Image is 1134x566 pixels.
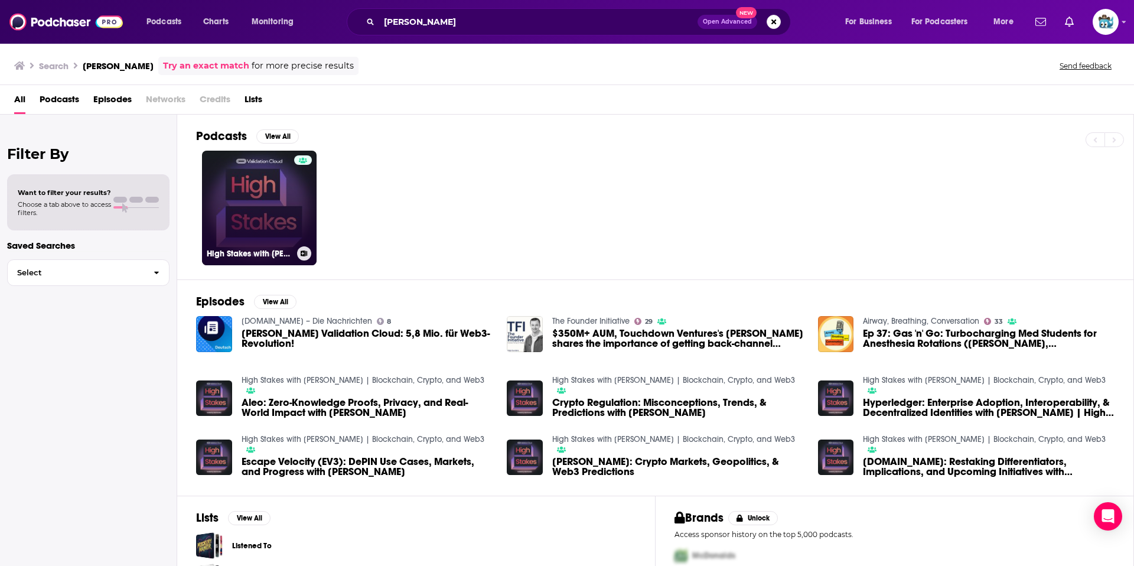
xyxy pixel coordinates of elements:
[242,398,493,418] span: Aleo: Zero-Knowledge Proofs, Privacy, and Real-World Impact with [PERSON_NAME]
[863,375,1106,385] a: High Stakes with Alex Nwaka | Blockchain, Crypto, and Web3
[984,318,1003,325] a: 33
[40,90,79,114] a: Podcasts
[552,328,804,349] span: $350M+ AUM, Touchdown Ventures's [PERSON_NAME] shares the importance of getting back-channel feed...
[254,295,296,309] button: View All
[18,200,111,217] span: Choose a tab above to access filters.
[377,318,392,325] a: 8
[1093,9,1119,35] button: Show profile menu
[196,440,232,476] img: Escape Velocity (EV3): DePIN Use Cases, Markets, and Progress with Salvador Gala
[863,457,1115,477] a: Ether.Fi: Restaking Differentiators, Implications, and Upcoming Initiatives with Charles Mountain
[196,510,271,525] a: ListsView All
[7,145,170,162] h2: Filter By
[252,14,294,30] span: Monitoring
[552,328,804,349] a: $350M+ AUM, Touchdown Ventures's Alex Nwaka shares the importance of getting back-channel feedbac...
[552,434,795,444] a: High Stakes with Alex Nwaka | Blockchain, Crypto, and Web3
[9,11,123,33] img: Podchaser - Follow, Share and Rate Podcasts
[845,14,892,30] span: For Business
[863,457,1115,477] span: [DOMAIN_NAME]: Restaking Differentiators, Implications, and Upcoming Initiatives with [PERSON_NAME]
[196,532,223,559] a: Listened To
[552,316,630,326] a: The Founder Initiative
[698,15,757,29] button: Open AdvancedNew
[552,398,804,418] span: Crypto Regulation: Misconceptions, Trends, & Predictions with [PERSON_NAME]
[911,14,968,30] span: For Podcasters
[1060,12,1078,32] a: Show notifications dropdown
[736,7,757,18] span: New
[818,440,854,476] img: Ether.Fi: Restaking Differentiators, Implications, and Upcoming Initiatives with Charles Mountain
[904,12,985,31] button: open menu
[196,380,232,417] img: Aleo: Zero-Knowledge Proofs, Privacy, and Real-World Impact with Alex Pruden
[18,188,111,197] span: Want to filter your results?
[552,457,804,477] a: Arthur Hayes: Crypto Markets, Geopolitics, & Web3 Predictions
[863,398,1115,418] a: Hyperledger: Enterprise Adoption, Interoperability, & Decentralized Identities with Daniela Barbo...
[232,539,272,552] a: Listened To
[242,328,493,349] a: Alex Nwaka's Validation Cloud: 5,8 Mio. für Web3-Revolution!
[379,12,698,31] input: Search podcasts, credits, & more...
[645,319,653,324] span: 29
[195,12,236,31] a: Charts
[818,380,854,417] img: Hyperledger: Enterprise Adoption, Interoperability, & Decentralized Identities with Daniela Barbo...
[242,316,372,326] a: Newsbase.io – Die Nachrichten
[358,8,802,35] div: Search podcasts, credits, & more...
[818,316,854,352] img: Ep 37: Gas 'n' Go: Turbocharging Med Students for Anesthesia Rotations (Jae Newton, Alexander Was...
[202,151,317,265] a: High Stakes with [PERSON_NAME] | Blockchain, Crypto, and Web3
[8,269,144,277] span: Select
[138,12,197,31] button: open menu
[93,90,132,114] a: Episodes
[196,316,232,352] img: Alex Nwaka's Validation Cloud: 5,8 Mio. für Web3-Revolution!
[242,457,493,477] a: Escape Velocity (EV3): DePIN Use Cases, Markets, and Progress with Salvador Gala
[242,457,493,477] span: Escape Velocity (EV3): DePIN Use Cases, Markets, and Progress with [PERSON_NAME]
[507,316,543,352] img: $350M+ AUM, Touchdown Ventures's Alex Nwaka shares the importance of getting back-channel feedbac...
[200,90,230,114] span: Credits
[243,12,309,31] button: open menu
[196,129,299,144] a: PodcastsView All
[242,398,493,418] a: Aleo: Zero-Knowledge Proofs, Privacy, and Real-World Impact with Alex Pruden
[1031,12,1051,32] a: Show notifications dropdown
[83,60,154,71] h3: [PERSON_NAME]
[634,318,653,325] a: 29
[692,551,735,561] span: McDonalds
[252,59,354,73] span: for more precise results
[863,316,979,326] a: Airway, Breathing, Conversation
[1094,502,1122,531] div: Open Intercom Messenger
[207,249,292,259] h3: High Stakes with [PERSON_NAME] | Blockchain, Crypto, and Web3
[703,19,752,25] span: Open Advanced
[7,259,170,286] button: Select
[14,90,25,114] a: All
[552,375,795,385] a: High Stakes with Alex Nwaka | Blockchain, Crypto, and Web3
[196,510,219,525] h2: Lists
[728,511,778,525] button: Unlock
[552,398,804,418] a: Crypto Regulation: Misconceptions, Trends, & Predictions with Kevin Batteh
[245,90,262,114] a: Lists
[163,59,249,73] a: Try an exact match
[1093,9,1119,35] img: User Profile
[203,14,229,30] span: Charts
[196,294,245,309] h2: Episodes
[674,530,1115,539] p: Access sponsor history on the top 5,000 podcasts.
[7,240,170,251] p: Saved Searches
[228,511,271,525] button: View All
[507,440,543,476] img: Arthur Hayes: Crypto Markets, Geopolitics, & Web3 Predictions
[146,90,185,114] span: Networks
[196,129,247,144] h2: Podcasts
[507,380,543,417] img: Crypto Regulation: Misconceptions, Trends, & Predictions with Kevin Batteh
[242,434,484,444] a: High Stakes with Alex Nwaka | Blockchain, Crypto, and Web3
[863,328,1115,349] span: Ep 37: Gas 'n' Go: Turbocharging Med Students for Anesthesia Rotations ([PERSON_NAME], [PERSON_NA...
[242,375,484,385] a: High Stakes with Alex Nwaka | Blockchain, Crypto, and Web3
[146,14,181,30] span: Podcasts
[256,129,299,144] button: View All
[863,434,1106,444] a: High Stakes with Alex Nwaka | Blockchain, Crypto, and Web3
[242,328,493,349] span: [PERSON_NAME] Validation Cloud: 5,8 Mio. für Web3-Revolution!
[995,319,1003,324] span: 33
[993,14,1014,30] span: More
[863,328,1115,349] a: Ep 37: Gas 'n' Go: Turbocharging Med Students for Anesthesia Rotations (Jae Newton, Alexander Was...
